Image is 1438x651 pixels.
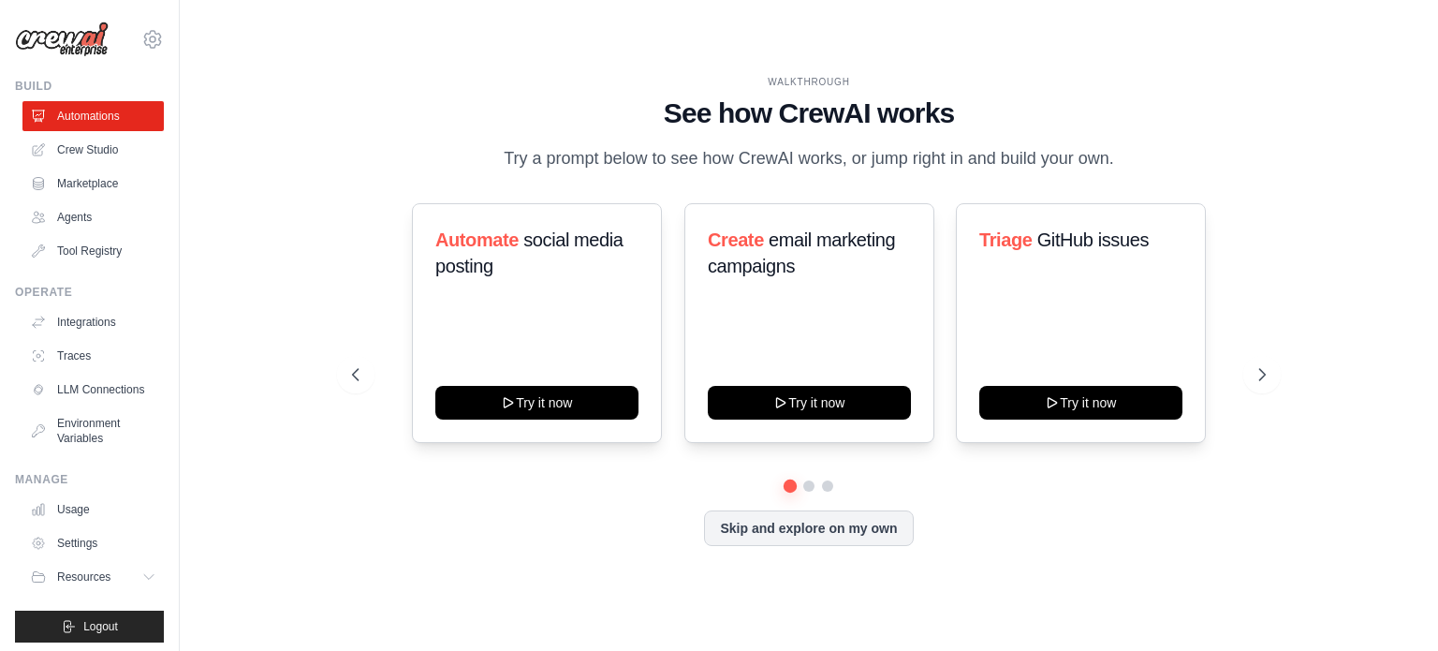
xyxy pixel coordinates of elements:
a: Automations [22,101,164,131]
img: Logo [15,22,109,57]
span: GitHub issues [1037,229,1149,250]
button: Logout [15,611,164,643]
a: Integrations [22,307,164,337]
div: WALKTHROUGH [352,75,1266,89]
button: Try it now [708,386,911,420]
button: Try it now [979,386,1182,420]
a: Settings [22,528,164,558]
div: Operate [15,285,164,300]
a: Tool Registry [22,236,164,266]
p: Try a prompt below to see how CrewAI works, or jump right in and build your own. [494,145,1123,172]
a: Traces [22,341,164,371]
a: Usage [22,495,164,525]
span: Logout [83,619,118,634]
span: Create [708,229,764,250]
a: Crew Studio [22,135,164,165]
a: LLM Connections [22,375,164,405]
h1: See how CrewAI works [352,96,1266,130]
button: Skip and explore on my own [704,510,913,546]
div: Build [15,79,164,94]
span: Triage [979,229,1033,250]
a: Marketplace [22,169,164,199]
span: Resources [57,570,110,584]
div: Manage [15,472,164,487]
span: social media posting [435,229,624,276]
span: email marketing campaigns [708,229,895,276]
a: Environment Variables [22,408,164,453]
button: Resources [22,562,164,592]
a: Agents [22,202,164,232]
button: Try it now [435,386,638,420]
span: Automate [435,229,519,250]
